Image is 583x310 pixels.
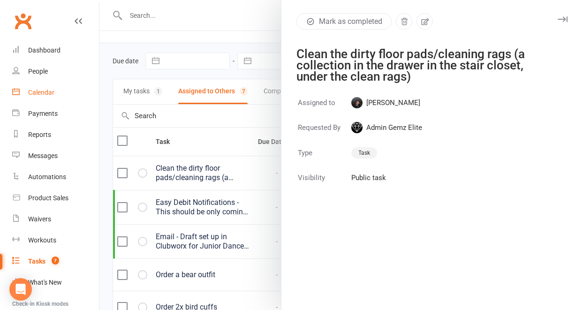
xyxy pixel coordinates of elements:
[12,272,99,293] a: What's New
[12,230,99,251] a: Workouts
[28,89,54,96] div: Calendar
[11,9,35,33] a: Clubworx
[28,279,62,286] div: What's New
[12,124,99,145] a: Reports
[296,48,556,82] div: Clean the dirty floor pads/cleaning rags (a collection in the drawer in the stair closet, under t...
[297,121,350,145] td: Requested By
[351,97,363,108] img: Zara Packenas
[351,97,422,108] span: [PERSON_NAME]
[28,131,51,138] div: Reports
[351,172,423,196] td: Public task
[28,46,61,54] div: Dashboard
[9,278,32,301] div: Open Intercom Messenger
[28,110,58,117] div: Payments
[28,257,45,265] div: Tasks
[12,61,99,82] a: People
[296,13,392,30] button: Mark as completed
[28,215,51,223] div: Waivers
[12,40,99,61] a: Dashboard
[12,82,99,103] a: Calendar
[351,122,363,133] img: Admin Gemz Elite
[12,209,99,230] a: Waivers
[12,251,99,272] a: Tasks 7
[12,103,99,124] a: Payments
[12,145,99,166] a: Messages
[28,152,58,159] div: Messages
[28,236,56,244] div: Workouts
[28,194,68,202] div: Product Sales
[12,188,99,209] a: Product Sales
[297,146,350,171] td: Type
[28,173,66,181] div: Automations
[351,147,377,159] div: Task
[12,166,99,188] a: Automations
[28,68,48,75] div: People
[297,172,350,196] td: Visibility
[297,97,350,121] td: Assigned to
[52,257,59,265] span: 7
[351,122,422,133] span: Admin Gemz Elite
